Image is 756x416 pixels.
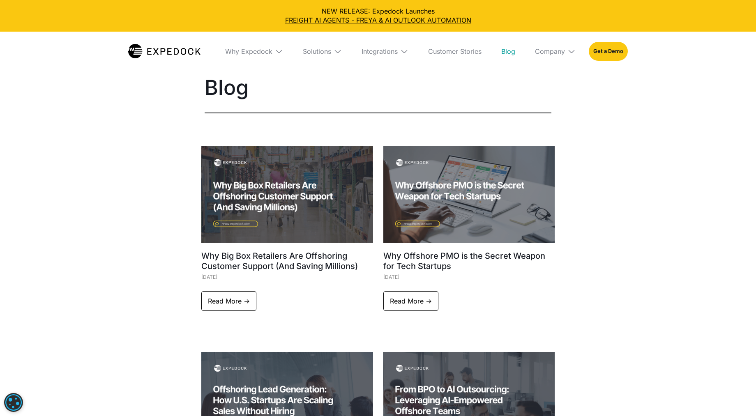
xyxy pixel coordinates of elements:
[383,291,438,311] a: Read More ->
[589,42,628,61] a: Get a Demo
[355,32,415,71] div: Integrations
[535,47,565,55] div: Company
[303,47,331,55] div: Solutions
[495,32,522,71] a: Blog
[201,291,256,311] a: Read More ->
[225,47,272,55] div: Why Expedock
[219,32,290,71] div: Why Expedock
[422,32,488,71] a: Customer Stories
[7,7,749,25] div: NEW RELEASE: Expedock Launches
[201,251,373,271] h1: Why Big Box Retailers Are Offshoring Customer Support (And Saving Millions)
[296,32,348,71] div: Solutions
[383,251,555,271] h1: Why Offshore PMO is the Secret Weapon for Tech Startups
[362,47,398,55] div: Integrations
[201,271,373,283] div: [DATE]
[383,271,555,283] div: [DATE]
[205,77,551,98] h1: Blog
[7,16,749,25] a: FREIGHT AI AGENTS - FREYA & AI OUTLOOK AUTOMATION
[528,32,582,71] div: Company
